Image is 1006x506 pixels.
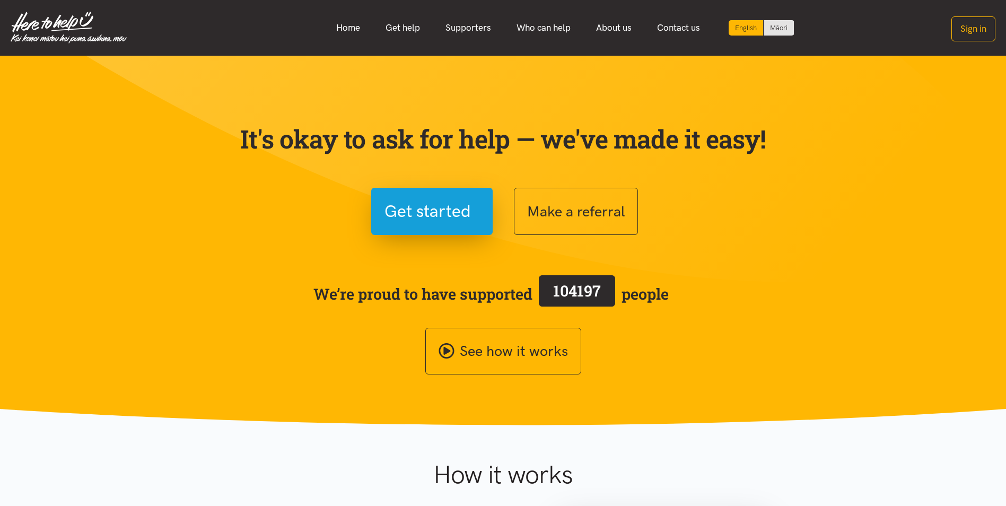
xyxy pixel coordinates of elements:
[373,16,433,39] a: Get help
[384,198,471,225] span: Get started
[11,12,127,43] img: Home
[951,16,995,41] button: Sign in
[514,188,638,235] button: Make a referral
[504,16,583,39] a: Who can help
[425,328,581,375] a: See how it works
[644,16,713,39] a: Contact us
[729,20,794,36] div: Language toggle
[553,281,601,301] span: 104197
[764,20,794,36] a: Switch to Te Reo Māori
[330,459,676,490] h1: How it works
[532,273,622,315] a: 104197
[313,273,669,315] span: We’re proud to have supported people
[729,20,764,36] div: Current language
[238,124,768,154] p: It's okay to ask for help — we've made it easy!
[323,16,373,39] a: Home
[371,188,493,235] button: Get started
[433,16,504,39] a: Supporters
[583,16,644,39] a: About us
